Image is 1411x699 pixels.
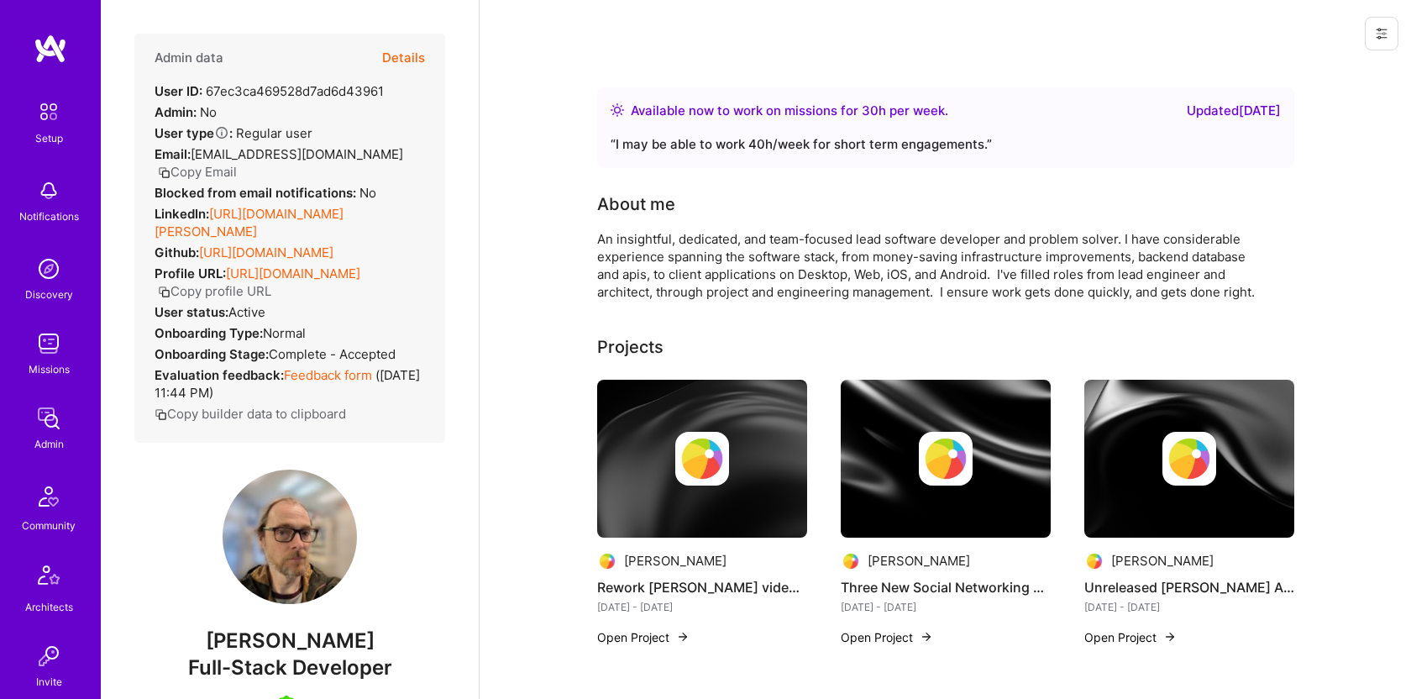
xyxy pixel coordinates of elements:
[134,628,445,654] span: [PERSON_NAME]
[1111,552,1214,570] div: [PERSON_NAME]
[676,630,690,644] img: arrow-right
[868,552,970,570] div: [PERSON_NAME]
[597,628,690,646] button: Open Project
[158,282,271,300] button: Copy profile URL
[841,576,1051,598] h4: Three New Social Networking and Chat apps
[1084,598,1294,616] div: [DATE] - [DATE]
[841,628,933,646] button: Open Project
[155,184,376,202] div: No
[1162,432,1216,486] img: Company logo
[32,252,66,286] img: discovery
[25,286,73,303] div: Discovery
[631,101,948,121] div: Available now to work on missions for h per week .
[155,206,209,222] strong: LinkedIn:
[597,192,675,217] div: About me
[19,208,79,225] div: Notifications
[841,598,1051,616] div: [DATE] - [DATE]
[35,129,63,147] div: Setup
[228,304,265,320] span: Active
[34,34,67,64] img: logo
[32,327,66,360] img: teamwork
[25,598,73,616] div: Architects
[36,673,62,691] div: Invite
[841,380,1051,538] img: cover
[32,402,66,435] img: admin teamwork
[214,125,229,140] i: Help
[22,517,76,534] div: Community
[226,265,360,281] a: [URL][DOMAIN_NAME]
[158,163,237,181] button: Copy Email
[155,325,263,341] strong: Onboarding Type:
[34,435,64,453] div: Admin
[597,380,807,538] img: cover
[155,405,346,423] button: Copy builder data to clipboard
[597,576,807,598] h4: Rework [PERSON_NAME] video server, and implement video archiving to reduce costs
[862,102,879,118] span: 30
[675,432,729,486] img: Company logo
[29,360,70,378] div: Missions
[920,630,933,644] img: arrow-right
[158,286,170,298] i: icon Copy
[155,408,167,421] i: icon Copy
[597,230,1269,301] div: An insightful, dedicated, and team-focused lead software developer and problem solver. I have con...
[841,551,861,571] img: Company logo
[155,83,202,99] strong: User ID:
[155,206,344,239] a: [URL][DOMAIN_NAME][PERSON_NAME]
[597,334,664,360] div: Projects
[611,134,1281,155] div: “ I may be able to work 40h/week for short term engagements. ”
[32,639,66,673] img: Invite
[284,367,372,383] a: Feedback form
[29,476,69,517] img: Community
[1084,380,1294,538] img: cover
[155,146,191,162] strong: Email:
[1084,551,1104,571] img: Company logo
[155,185,359,201] strong: Blocked from email notifications:
[1163,630,1177,644] img: arrow-right
[263,325,306,341] span: normal
[155,366,425,402] div: ( [DATE] 11:44 PM )
[155,367,284,383] strong: Evaluation feedback:
[1187,101,1281,121] div: Updated [DATE]
[29,558,69,598] img: Architects
[158,166,170,179] i: icon Copy
[199,244,333,260] a: [URL][DOMAIN_NAME]
[382,34,425,82] button: Details
[155,304,228,320] strong: User status:
[155,244,199,260] strong: Github:
[624,552,726,570] div: [PERSON_NAME]
[155,124,312,142] div: Regular user
[32,174,66,208] img: bell
[188,655,392,680] span: Full-Stack Developer
[269,346,396,362] span: Complete - Accepted
[1084,576,1294,598] h4: Unreleased [PERSON_NAME] Application
[155,104,197,120] strong: Admin:
[597,551,617,571] img: Company logo
[155,103,217,121] div: No
[155,125,233,141] strong: User type :
[223,470,357,604] img: User Avatar
[611,103,624,117] img: Availability
[155,265,226,281] strong: Profile URL:
[1084,628,1177,646] button: Open Project
[155,82,384,100] div: 67ec3ca469528d7ad6d43961
[155,50,223,66] h4: Admin data
[597,598,807,616] div: [DATE] - [DATE]
[919,432,973,486] img: Company logo
[155,346,269,362] strong: Onboarding Stage:
[191,146,403,162] span: [EMAIL_ADDRESS][DOMAIN_NAME]
[31,94,66,129] img: setup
